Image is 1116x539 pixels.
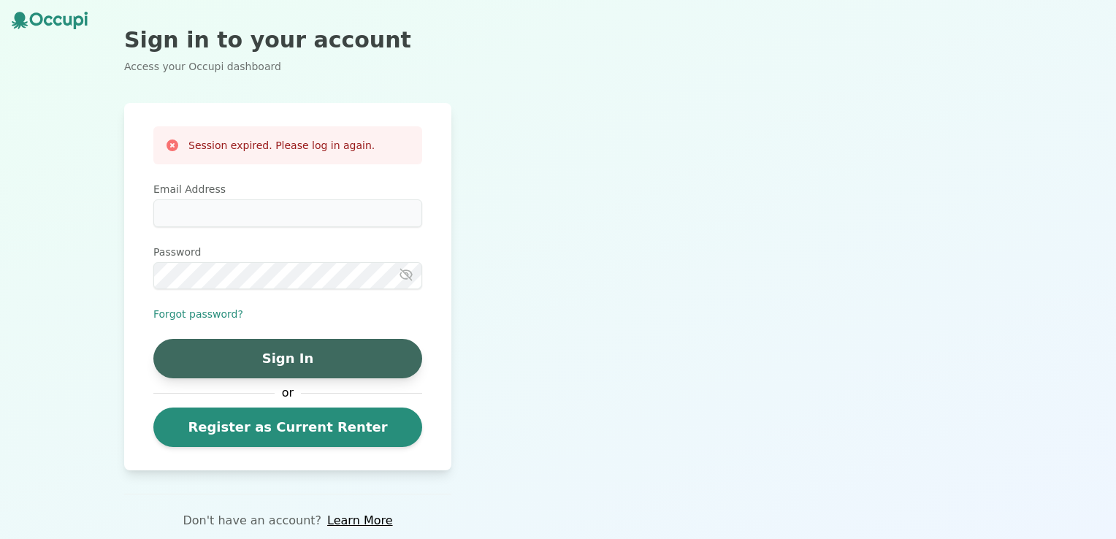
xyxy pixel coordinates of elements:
[153,307,243,321] button: Forgot password?
[153,182,422,196] label: Email Address
[153,339,422,378] button: Sign In
[124,59,451,74] p: Access your Occupi dashboard
[124,27,451,53] h2: Sign in to your account
[275,384,301,402] span: or
[183,512,321,530] p: Don't have an account?
[188,138,375,153] h3: Session expired. Please log in again.
[153,245,422,259] label: Password
[327,512,392,530] a: Learn More
[153,408,422,447] a: Register as Current Renter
